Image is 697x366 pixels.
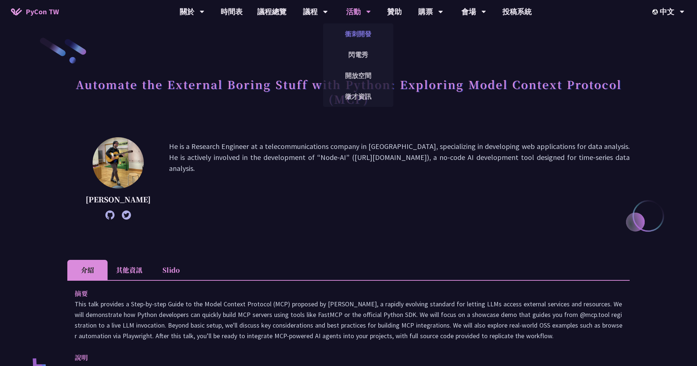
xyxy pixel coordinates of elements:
span: PyCon TW [26,6,59,17]
li: 其他資訊 [108,260,151,280]
h1: Automate the External Boring Stuff with Python: Exploring Model Context Protocol (MCP) [67,73,630,110]
p: 說明 [75,352,608,363]
a: 閃電秀 [323,46,393,63]
img: Home icon of PyCon TW 2025 [11,8,22,15]
a: 徵才資訊 [323,88,393,105]
a: 衝刺開發 [323,25,393,42]
img: Locale Icon [652,9,660,15]
p: This talk provides a Step-by-step Guide to the Model Context Protocol (MCP) proposed by [PERSON_N... [75,299,622,341]
p: [PERSON_NAME] [86,194,151,205]
a: PyCon TW [4,3,66,21]
p: He is a Research Engineer at a telecommunications company in [GEOGRAPHIC_DATA], specializing in d... [169,141,630,216]
li: Slido [151,260,191,280]
p: 摘要 [75,288,608,299]
a: 開放空間 [323,67,393,84]
img: Ryosuke Tanno [93,137,144,188]
li: 介紹 [67,260,108,280]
